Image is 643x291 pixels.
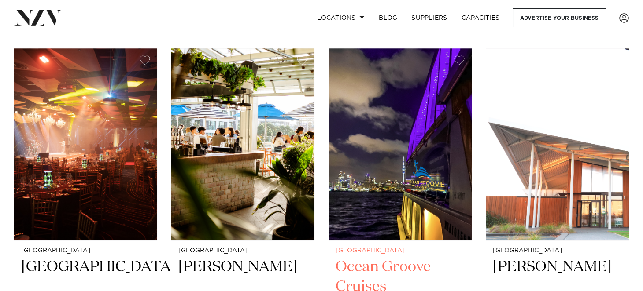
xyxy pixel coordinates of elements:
small: [GEOGRAPHIC_DATA] [21,247,150,254]
a: Capacities [455,8,507,27]
a: SUPPLIERS [404,8,454,27]
small: [GEOGRAPHIC_DATA] [178,247,307,254]
a: Locations [310,8,372,27]
img: nzv-logo.png [14,10,62,25]
small: [GEOGRAPHIC_DATA] [336,247,465,254]
a: BLOG [372,8,404,27]
small: [GEOGRAPHIC_DATA] [493,247,622,254]
a: Advertise your business [513,8,606,27]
